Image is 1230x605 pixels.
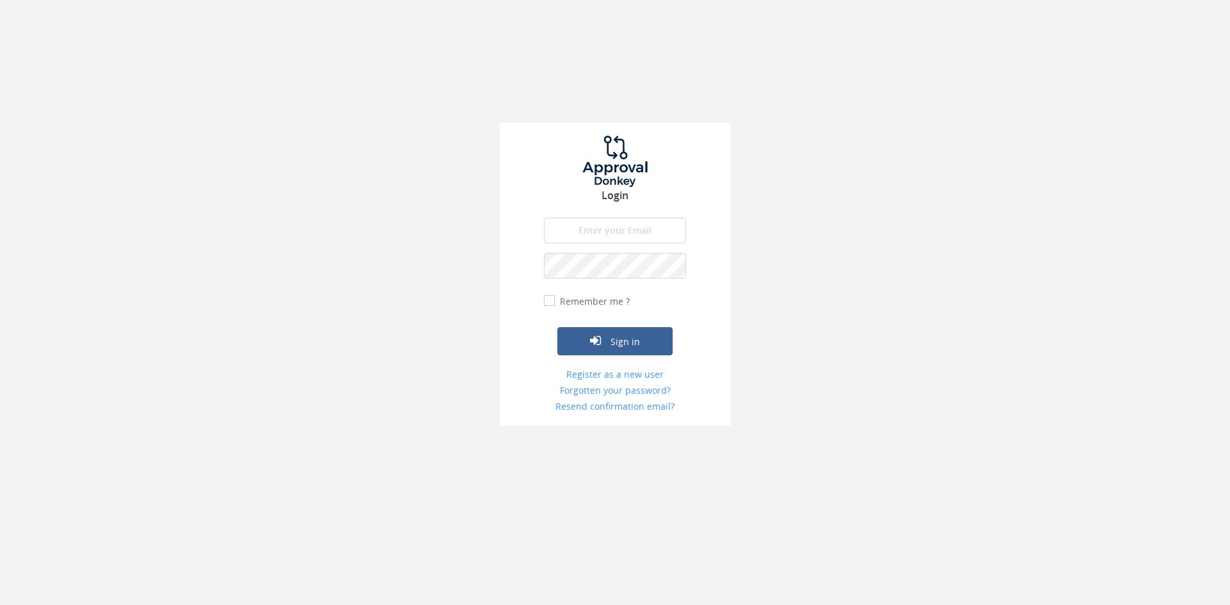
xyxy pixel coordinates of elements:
[544,400,686,413] a: Resend confirmation email?
[544,384,686,397] a: Forgotten your password?
[544,218,686,243] input: Enter your Email
[544,368,686,381] a: Register as a new user
[567,136,663,187] img: logo.png
[557,295,630,308] label: Remember me ?
[500,190,730,202] h3: Login
[557,327,673,355] button: Sign in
